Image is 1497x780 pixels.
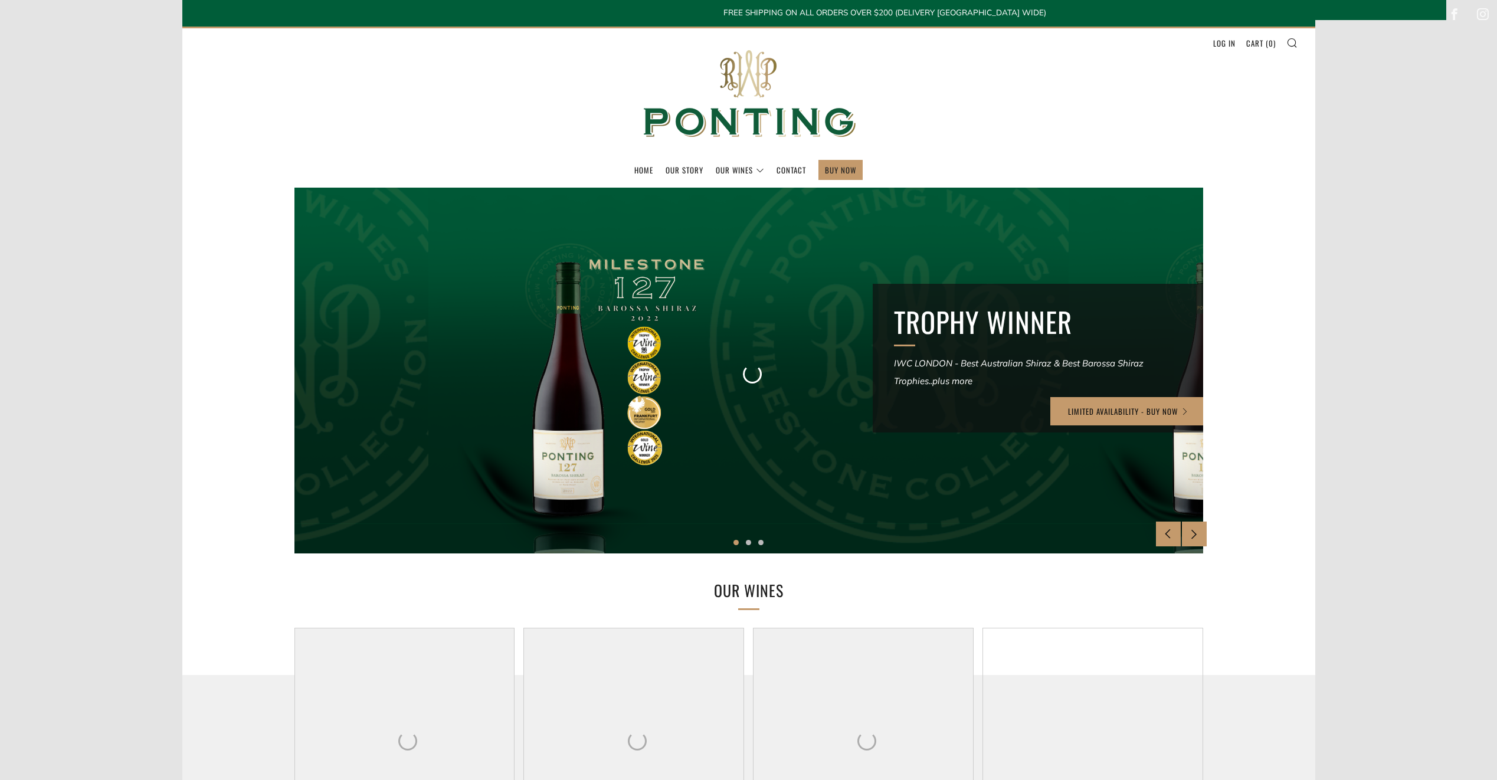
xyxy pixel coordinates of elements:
[716,160,764,179] a: Our Wines
[825,160,856,179] a: BUY NOW
[634,160,653,179] a: Home
[1213,34,1236,53] a: Log in
[1246,34,1276,53] a: Cart (0)
[1050,397,1207,425] a: LIMITED AVAILABILITY - BUY NOW
[631,28,867,160] img: Ponting Wines
[894,305,1182,339] h2: TROPHY WINNER
[554,578,944,603] h2: OUR WINES
[1269,37,1273,49] span: 0
[758,540,764,545] button: 3
[777,160,806,179] a: Contact
[746,540,751,545] button: 2
[733,540,739,545] button: 1
[666,160,703,179] a: Our Story
[894,358,1144,386] em: IWC LONDON - Best Australian Shiraz & Best Barossa Shiraz Trophies..plus more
